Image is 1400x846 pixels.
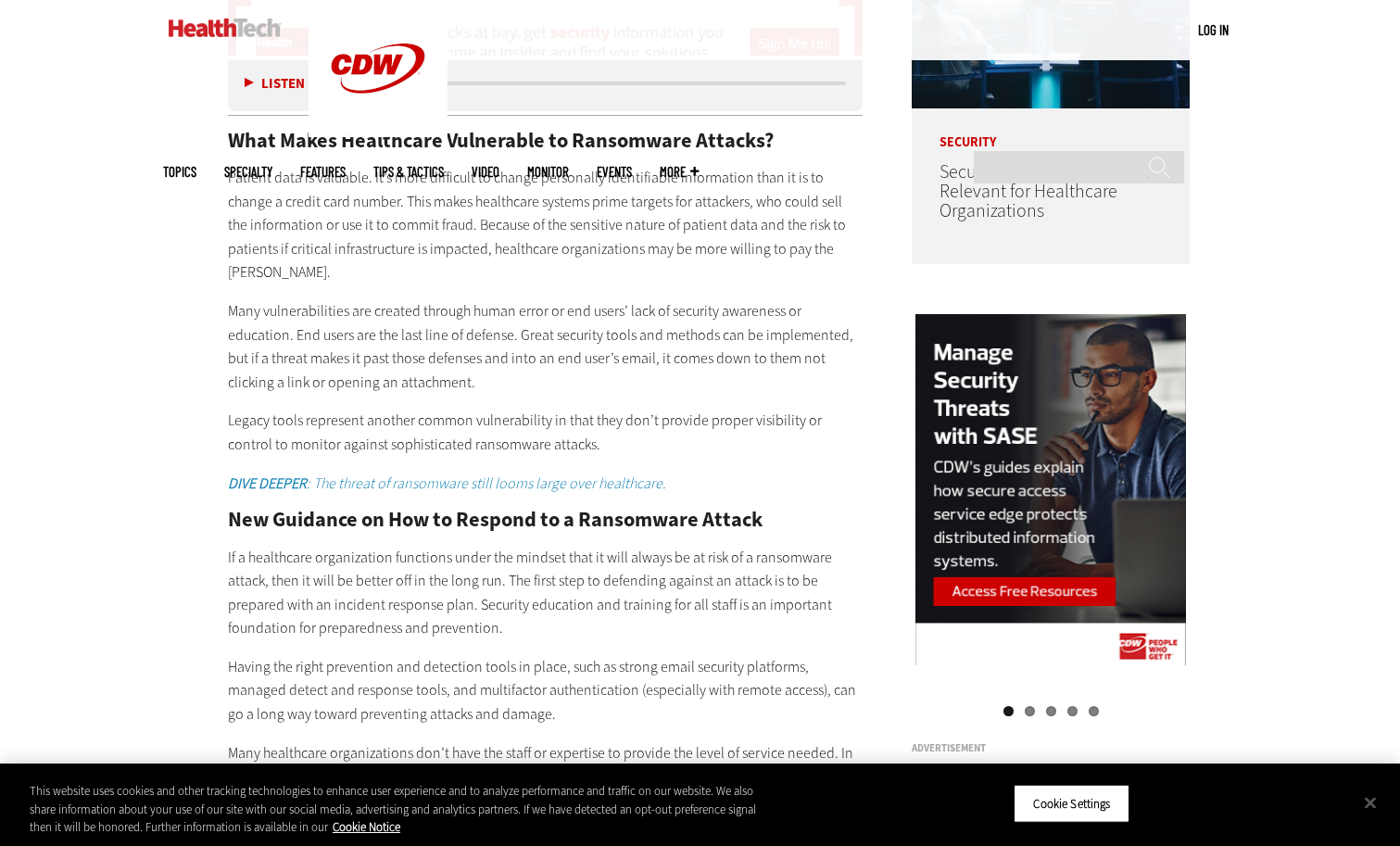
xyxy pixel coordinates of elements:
a: Video [472,165,499,179]
a: 2 [1025,706,1035,716]
button: Close [1350,782,1391,823]
img: sase right rail [915,314,1186,669]
a: Security, AI and SOCs: What’s Relevant for Healthcare Organizations [940,159,1155,223]
a: DIVE DEEPER: The threat of ransomware still looms large over healthcare. [228,474,666,493]
a: Tips & Tactics [373,165,444,179]
p: Legacy tools represent another common vulnerability in that they don’t provide proper visibility ... [228,409,864,456]
h3: Advertisement [912,743,1190,753]
a: Events [597,165,632,179]
span: More [660,165,699,179]
a: Features [300,165,346,179]
p: Having the right prevention and detection tools in place, such as strong email security platforms... [228,655,864,726]
h2: New Guidance on How to Respond to a Ransomware Attack [228,510,864,530]
div: This website uses cookies and other tracking technologies to enhance user experience and to analy... [30,782,770,837]
span: Topics [163,165,196,179]
a: 5 [1089,706,1099,716]
p: If a healthcare organization functions under the mindset that it will always be at risk of a rans... [228,546,864,640]
span: Specialty [224,165,272,179]
a: 3 [1046,706,1056,716]
button: Cookie Settings [1014,784,1129,823]
strong: DIVE DEEPER [228,474,307,493]
a: MonITor [527,165,569,179]
a: CDW [309,122,448,142]
a: 4 [1067,706,1078,716]
a: Log in [1198,21,1229,38]
a: 1 [1003,706,1014,716]
div: User menu [1198,20,1229,40]
em: : The threat of ransomware still looms large over healthcare. [228,474,666,493]
p: Patient data is valuable. It’s more difficult to change personally identifiable information than ... [228,166,864,284]
p: Many vulnerabilities are created through human error or end users’ lack of security awareness or ... [228,299,864,394]
img: Home [169,19,281,37]
a: More information about your privacy [333,819,400,835]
